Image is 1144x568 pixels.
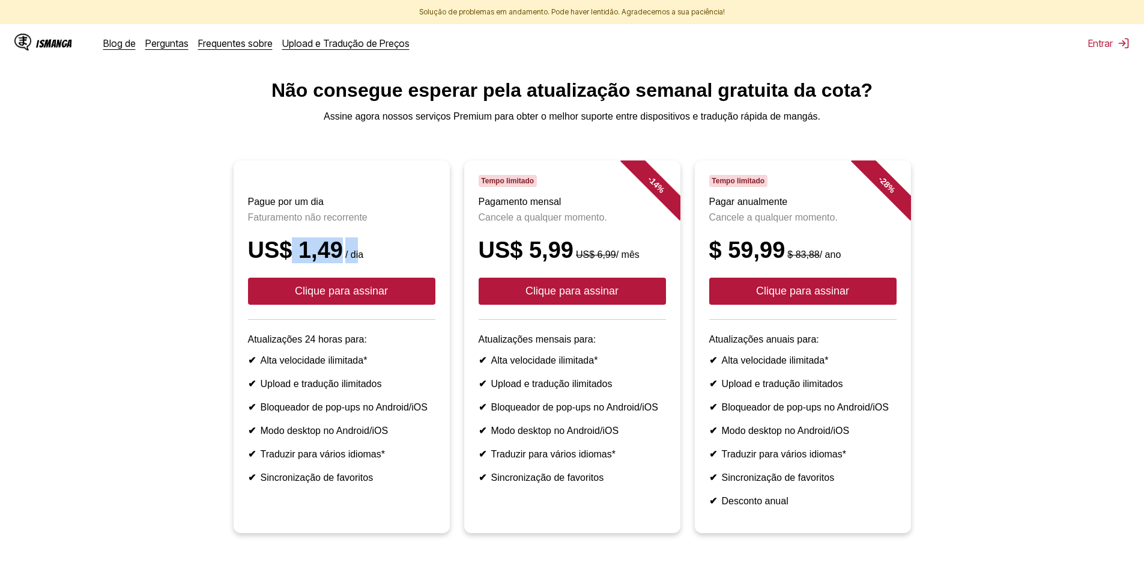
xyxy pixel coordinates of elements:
[722,379,843,389] font: Upload e tradução ilimitados
[1088,37,1113,49] font: Entrar
[282,37,410,49] a: Upload e Tradução de Preços
[248,237,343,263] font: US$ 1,49
[655,183,667,195] font: %
[491,379,613,389] font: Upload e tradução ilimitados
[145,37,189,49] a: Perguntas
[479,334,596,344] font: Atualizações mensais para:
[248,212,368,222] font: Faturamento não recorrente
[248,355,256,365] font: ✔
[722,449,846,459] font: Traduzir para vários idiomas*
[1118,37,1130,49] img: sair
[576,249,616,260] font: US$ 6,99
[479,278,666,305] button: Clique para assinar
[709,197,788,207] font: Pagar anualmente
[479,449,486,459] font: ✔
[709,355,717,365] font: ✔
[36,38,72,49] font: IsManga
[756,285,849,297] font: Clique para assinar
[709,237,785,263] font: $ 59,99
[709,496,717,506] font: ✔
[261,355,368,365] font: Alta velocidade ilimitada*
[722,355,829,365] font: Alta velocidade ilimitada*
[248,334,367,344] font: Atualizações 24 horas para:
[709,379,717,389] font: ✔
[248,449,256,459] font: ✔
[479,212,607,222] font: Cancele a qualquer momento.
[491,426,619,436] font: Modo desktop no Android/iOS
[479,355,486,365] font: ✔
[722,472,835,483] font: Sincronização de favoritos
[479,197,561,207] font: Pagamento mensal
[481,177,534,185] font: Tempo limitado
[646,174,655,183] font: -
[885,183,897,195] font: %
[479,402,486,412] font: ✔
[479,426,486,436] font: ✔
[722,426,850,436] font: Modo desktop no Android/iOS
[879,176,892,189] font: 28
[295,285,388,297] font: Clique para assinar
[345,249,363,260] font: / dia
[248,379,256,389] font: ✔
[709,449,717,459] font: ✔
[787,249,819,260] font: $ 83,88
[261,449,385,459] font: Traduzir para vários idiomas*
[479,472,486,483] font: ✔
[616,249,640,260] font: / mês
[271,79,873,101] font: Não consegue esperar pela atualização semanal gratuita da cota?
[876,174,885,183] font: -
[248,278,435,305] button: Clique para assinar
[709,472,717,483] font: ✔
[491,449,616,459] font: Traduzir para vários idiomas*
[820,249,841,260] font: / ano
[248,402,256,412] font: ✔
[709,426,717,436] font: ✔
[419,7,725,16] font: Solução de problemas em andamento. Pode haver lentidão. Agradecemos a sua paciência!
[712,177,764,185] font: Tempo limitado
[261,426,389,436] font: Modo desktop no Android/iOS
[14,34,94,53] a: Logotipo IsMangaIsManga
[103,37,136,49] a: Blog de
[709,212,838,222] font: Cancele a qualquer momento.
[248,197,324,207] font: Pague por um dia
[479,237,574,263] font: US$ 5,99
[722,402,889,412] font: Bloqueador de pop-ups no Android/iOS
[324,111,820,121] font: Assine agora nossos serviços Premium para obter o melhor suporte entre dispositivos e tradução rá...
[525,285,619,297] font: Clique para assinar
[491,402,658,412] font: Bloqueador de pop-ups no Android/iOS
[709,334,819,344] font: Atualizações anuais para:
[261,402,428,412] font: Bloqueador de pop-ups no Android/iOS
[1088,37,1130,49] button: Entrar
[491,472,604,483] font: Sincronização de favoritos
[479,379,486,389] font: ✔
[248,426,256,436] font: ✔
[261,472,374,483] font: Sincronização de favoritos
[261,379,382,389] font: Upload e tradução ilimitados
[709,278,897,305] button: Clique para assinar
[648,176,661,189] font: 14
[14,34,31,50] img: Logotipo IsManga
[491,355,598,365] font: Alta velocidade ilimitada*
[722,496,788,506] font: Desconto anual
[198,37,273,49] a: Frequentes sobre
[248,472,256,483] font: ✔
[709,402,717,412] font: ✔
